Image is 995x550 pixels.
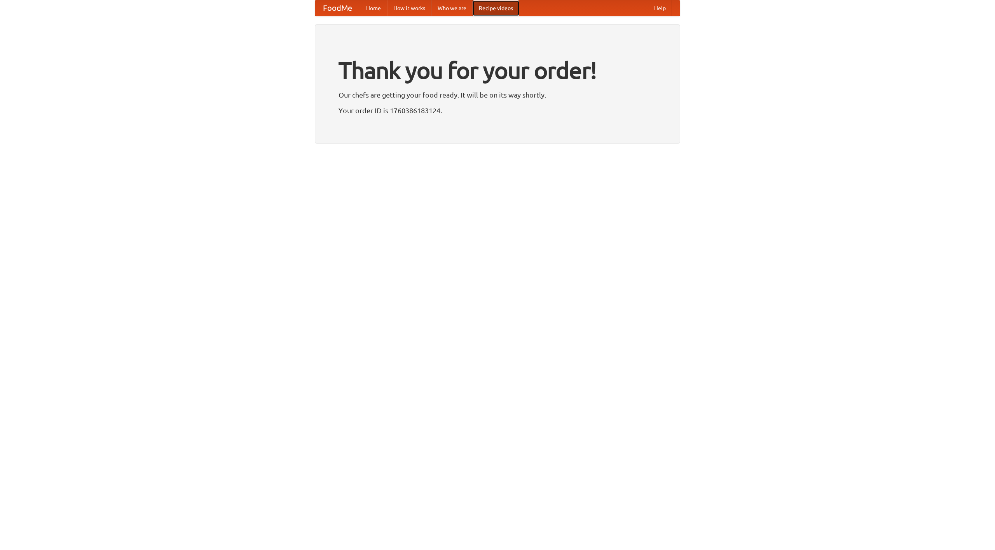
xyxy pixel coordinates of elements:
a: Home [360,0,387,16]
p: Our chefs are getting your food ready. It will be on its way shortly. [339,89,656,101]
a: How it works [387,0,431,16]
a: Help [648,0,672,16]
a: Who we are [431,0,473,16]
h1: Thank you for your order! [339,52,656,89]
a: FoodMe [315,0,360,16]
a: Recipe videos [473,0,519,16]
p: Your order ID is 1760386183124. [339,105,656,116]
